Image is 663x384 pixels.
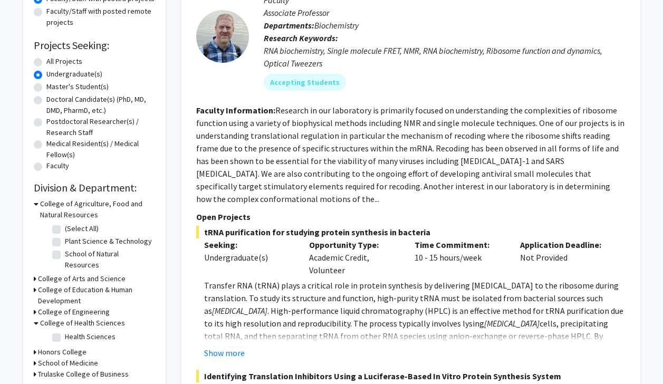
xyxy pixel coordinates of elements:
label: (Select All) [65,223,99,234]
label: Doctoral Candidate(s) (PhD, MD, DMD, PharmD, etc.) [46,94,155,116]
b: Departments: [264,20,314,31]
label: All Projects [46,56,82,67]
iframe: Chat [8,337,45,376]
h3: College of Health Sciences [40,318,125,329]
span: Biochemistry [314,20,359,31]
h3: College of Education & Human Development [38,284,155,306]
h3: College of Engineering [38,306,110,318]
label: Medical Resident(s) / Medical Fellow(s) [46,138,155,160]
h2: Division & Department: [34,181,155,194]
b: Faculty Information: [196,105,275,116]
h3: School of Medicine [38,358,98,369]
p: Associate Professor [264,6,626,19]
span: . High-performance liquid chromatography (HPLC) is an effective method for tRNA purification due ... [204,305,623,329]
span: Transfer RNA (tRNA) plays a critical role in protein synthesis by delivering [MEDICAL_DATA] to th... [204,280,619,316]
h2: Projects Seeking: [34,39,155,52]
label: Faculty/Staff with posted remote projects [46,6,155,28]
mat-chip: Accepting Students [264,74,346,91]
div: Not Provided [512,238,618,276]
span: Identifying Translation Inhibitors Using a Luciferase-Based In Vitro Protein Synthesis System [196,370,626,382]
label: Master's Student(s) [46,81,109,92]
em: [MEDICAL_DATA] [212,305,267,316]
h3: Trulaske College of Business [38,369,129,380]
button: Show more [204,347,245,359]
div: Academic Credit, Volunteer [301,238,407,276]
p: Opportunity Type: [309,238,399,251]
em: [MEDICAL_DATA] [484,318,540,329]
label: Postdoctoral Researcher(s) / Research Staff [46,116,155,138]
h3: Honors College [38,347,87,358]
label: Health Sciences [65,331,116,342]
p: Time Commitment: [415,238,504,251]
div: 10 - 15 hours/week [407,238,512,276]
h3: College of Agriculture, Food and Natural Resources [40,198,155,220]
p: Open Projects [196,210,626,223]
label: Undergraduate(s) [46,69,102,80]
label: School of Natural Resources [65,248,152,271]
label: Plant Science & Technology [65,236,152,247]
div: RNA biochemistry, Single molecule FRET, NMR, RNA biochemistry, Ribosome function and dynamics, Op... [264,44,626,70]
b: Research Keywords: [264,33,338,43]
p: Application Deadline: [520,238,610,251]
fg-read-more: Research in our laboratory is primarily focused on understanding the complexities of ribosome fun... [196,105,624,204]
p: Seeking: [204,238,294,251]
label: Faculty [46,160,69,171]
span: tRNA purification for studying protein synthesis in bacteria [196,226,626,238]
div: Undergraduate(s) [204,251,294,264]
h3: College of Arts and Science [38,273,126,284]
